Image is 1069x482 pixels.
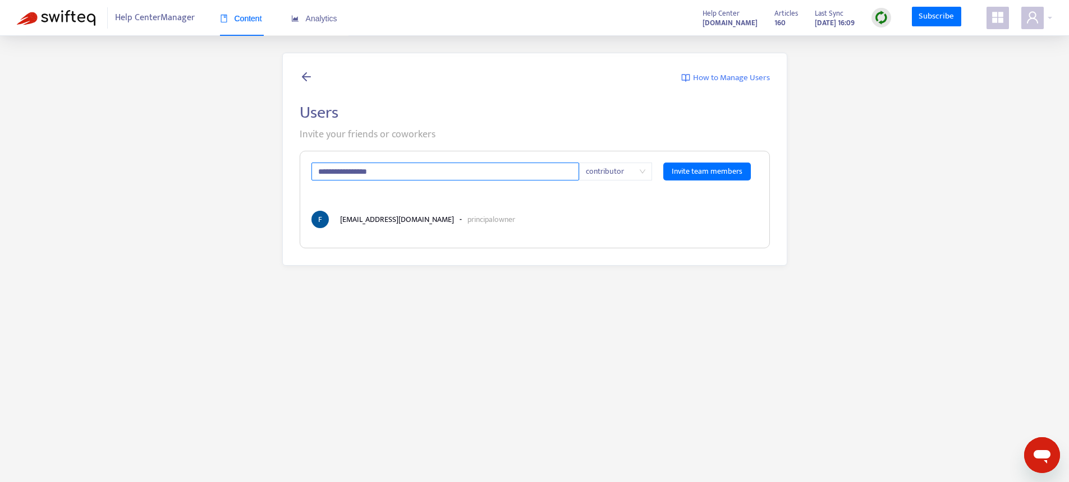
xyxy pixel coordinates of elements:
[1026,11,1039,24] span: user
[703,16,758,29] a: [DOMAIN_NAME]
[703,17,758,29] strong: [DOMAIN_NAME]
[1024,437,1060,473] iframe: Button to launch messaging window
[774,7,798,20] span: Articles
[460,214,462,225] b: -
[874,11,888,25] img: sync.dc5367851b00ba804db3.png
[681,73,690,82] img: image-link
[586,163,645,180] span: contributor
[703,7,740,20] span: Help Center
[291,15,299,22] span: area-chart
[681,70,770,86] a: How to Manage Users
[467,214,515,225] p: principal owner
[815,17,855,29] strong: [DATE] 16:09
[311,211,329,228] span: F
[220,15,228,22] span: book
[815,7,843,20] span: Last Sync
[663,163,751,180] button: Invite team members
[17,10,95,26] img: Swifteq
[220,14,262,23] span: Content
[774,17,786,29] strong: 160
[912,7,961,27] a: Subscribe
[672,165,742,178] span: Invite team members
[300,127,770,142] p: Invite your friends or coworkers
[991,11,1004,24] span: appstore
[693,72,770,85] span: How to Manage Users
[311,211,758,228] li: [EMAIL_ADDRESS][DOMAIN_NAME]
[300,103,770,123] h2: Users
[115,7,195,29] span: Help Center Manager
[291,14,337,23] span: Analytics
